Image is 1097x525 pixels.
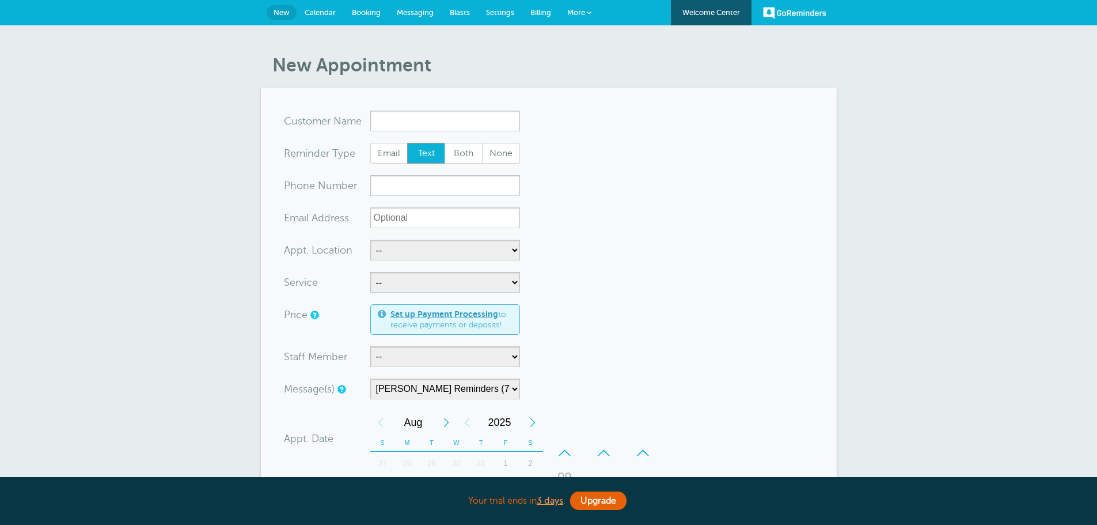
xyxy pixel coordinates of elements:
[370,475,395,498] div: 3
[419,475,444,498] div: 5
[530,8,551,17] span: Billing
[419,475,444,498] div: Tuesday, August 5
[310,311,317,319] a: An optional price for the appointment. If you set a price, you can include a payment link in your...
[518,452,543,475] div: 2
[477,411,522,434] span: 2025
[267,5,297,20] a: New
[394,452,419,475] div: 28
[444,475,469,498] div: 6
[436,411,457,434] div: Next Month
[518,475,543,498] div: 9
[457,411,477,434] div: Previous Year
[407,143,445,164] label: Text
[284,277,318,288] label: Service
[494,434,518,452] th: F
[518,452,543,475] div: Saturday, August 2
[408,143,445,163] span: Text
[284,207,370,228] div: ress
[445,143,482,163] span: Both
[445,143,483,164] label: Both
[352,8,381,17] span: Booking
[469,434,494,452] th: T
[469,475,494,498] div: 7
[284,148,355,158] label: Reminder Type
[450,8,470,17] span: Blasts
[284,175,370,196] div: mber
[272,54,837,76] h1: New Appointment
[284,111,370,131] div: ame
[419,452,444,475] div: Tuesday, July 29
[370,452,395,475] div: 27
[284,352,347,362] label: Staff Member
[274,8,290,17] span: New
[469,475,494,498] div: Thursday, August 7
[370,452,395,475] div: Sunday, July 27
[444,452,469,475] div: Wednesday, July 30
[370,207,520,228] input: Optional
[370,434,395,452] th: S
[284,433,333,444] label: Appt. Date
[537,496,563,506] a: 3 days
[371,143,408,163] span: Email
[284,384,335,394] label: Message(s)
[494,452,518,475] div: 1
[302,116,341,126] span: tomer N
[483,143,519,163] span: None
[303,180,332,191] span: ne Nu
[284,180,303,191] span: Pho
[551,466,579,489] div: 09
[567,8,585,17] span: More
[494,475,518,498] div: 8
[370,143,408,164] label: Email
[305,8,336,17] span: Calendar
[518,475,543,498] div: Saturday, August 9
[570,492,627,510] a: Upgrade
[284,116,302,126] span: Cus
[304,213,331,223] span: il Add
[444,434,469,452] th: W
[390,309,498,319] a: Set up Payment Processing
[370,475,395,498] div: Sunday, August 3
[419,452,444,475] div: 29
[284,245,352,255] label: Appt. Location
[494,475,518,498] div: Friday, August 8
[482,143,520,164] label: None
[391,411,436,434] span: August
[394,475,419,498] div: 4
[337,386,344,393] a: Simple templates and custom messages will use the reminder schedule set under Settings > Reminder...
[469,452,494,475] div: 31
[397,8,434,17] span: Messaging
[284,309,308,320] label: Price
[394,434,419,452] th: M
[486,8,514,17] span: Settings
[522,411,543,434] div: Next Year
[394,475,419,498] div: Monday, August 4
[394,452,419,475] div: Monday, July 28
[370,411,391,434] div: Previous Month
[518,434,543,452] th: S
[390,309,513,330] span: to receive payments or deposits!
[469,452,494,475] div: Thursday, July 31
[261,489,837,513] div: Your trial ends in .
[284,213,304,223] span: Ema
[419,434,444,452] th: T
[444,452,469,475] div: 30
[444,475,469,498] div: Wednesday, August 6
[494,452,518,475] div: Friday, August 1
